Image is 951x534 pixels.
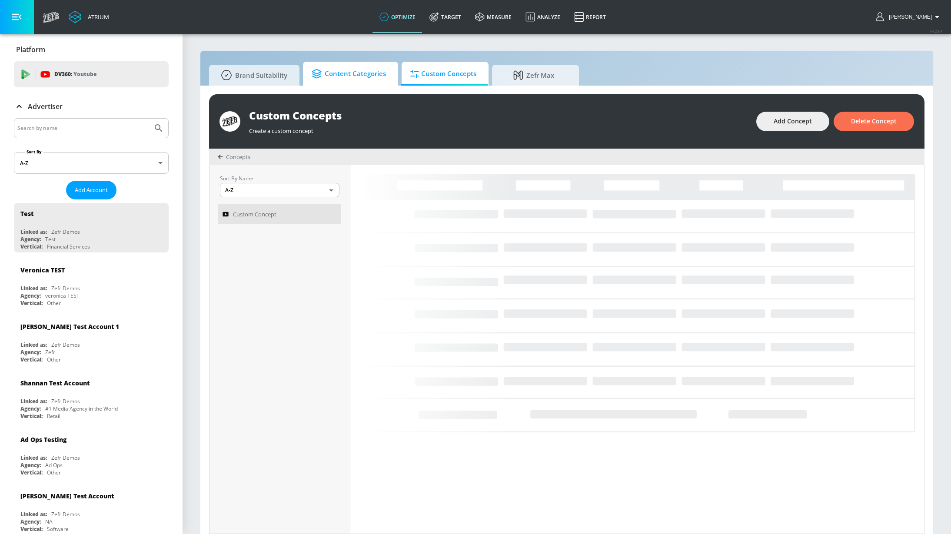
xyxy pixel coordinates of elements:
[47,243,90,250] div: Financial Services
[14,94,169,119] div: Advertiser
[20,235,41,243] div: Agency:
[372,1,422,33] a: optimize
[14,429,169,478] div: Ad Ops TestingLinked as:Zefr DemosAgency:Ad OpsVertical:Other
[20,379,90,387] div: Shannan Test Account
[20,518,41,525] div: Agency:
[20,266,65,274] div: Veronica TEST
[220,183,339,197] div: A-Z
[20,435,67,444] div: Ad Ops Testing
[47,469,61,476] div: Other
[20,285,47,292] div: Linked as:
[249,123,748,135] div: Create a custom concept
[14,37,169,62] div: Platform
[20,228,47,235] div: Linked as:
[218,65,287,86] span: Brand Suitability
[45,348,55,356] div: Zefr
[226,153,250,161] span: Concepts
[45,405,118,412] div: #1 Media Agency in the World
[20,322,119,331] div: [PERSON_NAME] Test Account 1
[501,65,567,86] span: Zefr Max
[20,243,43,250] div: Vertical:
[220,174,339,183] p: Sort By Name
[14,372,169,422] div: Shannan Test AccountLinked as:Zefr DemosAgency:#1 Media Agency in the WorldVertical:Retail
[20,412,43,420] div: Vertical:
[519,1,567,33] a: Analyze
[567,1,613,33] a: Report
[20,292,41,299] div: Agency:
[73,70,96,79] p: Youtube
[14,259,169,309] div: Veronica TESTLinked as:Zefr DemosAgency:veronica TESTVertical:Other
[45,235,56,243] div: Test
[14,316,169,365] div: [PERSON_NAME] Test Account 1Linked as:Zefr DemosAgency:ZefrVertical:Other
[20,405,41,412] div: Agency:
[75,185,108,195] span: Add Account
[422,1,468,33] a: Target
[20,299,43,307] div: Vertical:
[20,469,43,476] div: Vertical:
[20,348,41,356] div: Agency:
[930,29,942,33] span: v 4.25.4
[51,285,80,292] div: Zefr Demos
[47,299,61,307] div: Other
[20,209,33,218] div: Test
[16,45,45,54] p: Platform
[17,123,149,134] input: Search by name
[20,461,41,469] div: Agency:
[84,13,109,21] div: Atrium
[312,63,386,84] span: Content Categories
[66,181,116,199] button: Add Account
[69,10,109,23] a: Atrium
[20,356,43,363] div: Vertical:
[51,454,80,461] div: Zefr Demos
[51,341,80,348] div: Zefr Demos
[14,61,169,87] div: DV360: Youtube
[14,203,169,252] div: TestLinked as:Zefr DemosAgency:TestVertical:Financial Services
[47,525,69,533] div: Software
[28,102,63,111] p: Advertiser
[51,511,80,518] div: Zefr Demos
[20,341,47,348] div: Linked as:
[410,63,476,84] span: Custom Concepts
[51,228,80,235] div: Zefr Demos
[45,292,80,299] div: veronica TEST
[249,108,748,123] div: Custom Concepts
[218,153,250,161] div: Concepts
[20,525,43,533] div: Vertical:
[25,149,43,155] label: Sort By
[14,152,169,174] div: A-Z
[774,116,812,127] span: Add Concept
[218,204,341,224] a: Custom Concept
[45,518,53,525] div: NA
[885,14,932,20] span: login as: rob.greenberg@zefr.com
[20,492,114,500] div: [PERSON_NAME] Test Account
[47,356,61,363] div: Other
[54,70,96,79] p: DV360:
[20,398,47,405] div: Linked as:
[47,412,60,420] div: Retail
[51,398,80,405] div: Zefr Demos
[468,1,519,33] a: measure
[20,511,47,518] div: Linked as:
[45,461,63,469] div: Ad Ops
[233,209,276,219] span: Custom Concept
[876,12,942,22] button: [PERSON_NAME]
[20,454,47,461] div: Linked as:
[756,112,829,131] button: Add Concept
